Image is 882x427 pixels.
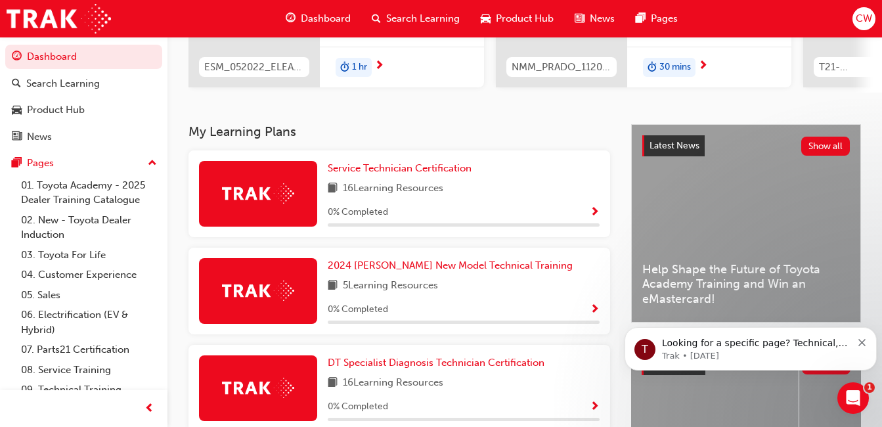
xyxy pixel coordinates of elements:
[343,375,443,392] span: 16 Learning Resources
[5,72,162,96] a: Search Learning
[361,5,470,32] a: search-iconSearch Learning
[856,11,872,26] span: CW
[512,60,611,75] span: NMM_PRADO_112024_MODULE_1
[328,399,388,415] span: 0 % Completed
[619,300,882,392] iframe: Intercom notifications message
[5,151,162,175] button: Pages
[328,181,338,197] span: book-icon
[590,401,600,413] span: Show Progress
[852,7,875,30] button: CW
[590,304,600,316] span: Show Progress
[16,305,162,340] a: 06. Electrification (EV & Hybrid)
[340,59,349,76] span: duration-icon
[12,51,22,63] span: guage-icon
[16,175,162,210] a: 01. Toyota Academy - 2025 Dealer Training Catalogue
[16,265,162,285] a: 04. Customer Experience
[26,76,100,91] div: Search Learning
[470,5,564,32] a: car-iconProduct Hub
[328,162,472,174] span: Service Technician Certification
[642,135,850,156] a: Latest NewsShow all
[286,11,296,27] span: guage-icon
[590,399,600,415] button: Show Progress
[5,42,162,151] button: DashboardSearch LearningProduct HubNews
[651,11,678,26] span: Pages
[648,59,657,76] span: duration-icon
[16,340,162,360] a: 07. Parts21 Certification
[328,278,338,294] span: book-icon
[12,78,21,90] span: search-icon
[148,155,157,172] span: up-icon
[7,4,111,34] img: Trak
[328,258,578,273] a: 2024 [PERSON_NAME] New Model Technical Training
[16,285,162,305] a: 05. Sales
[590,302,600,318] button: Show Progress
[328,259,573,271] span: 2024 [PERSON_NAME] New Model Technical Training
[631,124,861,323] a: Latest NewsShow allHelp Shape the Future of Toyota Academy Training and Win an eMastercard!
[144,401,154,417] span: prev-icon
[352,60,367,75] span: 1 hr
[575,11,584,27] span: news-icon
[188,124,610,139] h3: My Learning Plans
[27,156,54,171] div: Pages
[590,204,600,221] button: Show Progress
[837,382,869,414] iframe: Intercom live chat
[328,355,550,371] a: DT Specialist Diagnosis Technician Certification
[642,262,850,307] span: Help Shape the Future of Toyota Academy Training and Win an eMastercard!
[328,357,544,369] span: DT Specialist Diagnosis Technician Certification
[343,181,443,197] span: 16 Learning Resources
[12,131,22,143] span: news-icon
[16,245,162,265] a: 03. Toyota For Life
[16,210,162,245] a: 02. New - Toyota Dealer Induction
[590,11,615,26] span: News
[12,104,22,116] span: car-icon
[659,60,691,75] span: 30 mins
[372,11,381,27] span: search-icon
[222,281,294,301] img: Trak
[343,278,438,294] span: 5 Learning Resources
[864,382,875,393] span: 1
[301,11,351,26] span: Dashboard
[328,205,388,220] span: 0 % Completed
[564,5,625,32] a: news-iconNews
[496,11,554,26] span: Product Hub
[222,183,294,204] img: Trak
[374,60,384,72] span: next-icon
[698,60,708,72] span: next-icon
[650,140,699,151] span: Latest News
[386,11,460,26] span: Search Learning
[204,60,304,75] span: ESM_052022_ELEARN
[222,378,294,398] img: Trak
[5,98,162,122] a: Product Hub
[16,380,162,400] a: 09. Technical Training
[328,161,477,176] a: Service Technician Certification
[328,302,388,317] span: 0 % Completed
[5,125,162,149] a: News
[16,360,162,380] a: 08. Service Training
[275,5,361,32] a: guage-iconDashboard
[328,375,338,392] span: book-icon
[27,129,52,145] div: News
[5,45,162,69] a: Dashboard
[481,11,491,27] span: car-icon
[801,137,850,156] button: Show all
[636,11,646,27] span: pages-icon
[590,207,600,219] span: Show Progress
[12,158,22,169] span: pages-icon
[625,5,688,32] a: pages-iconPages
[27,102,85,118] div: Product Hub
